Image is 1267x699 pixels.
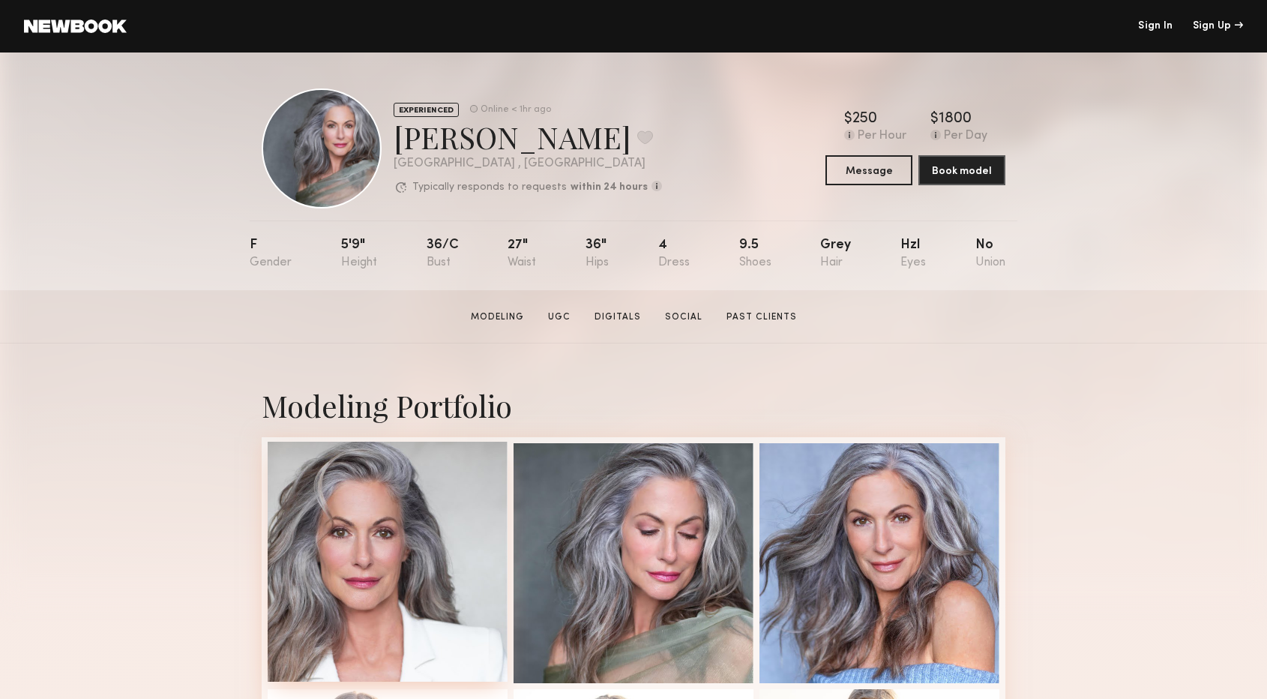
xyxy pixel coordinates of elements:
[262,385,1005,425] div: Modeling Portfolio
[918,155,1005,185] button: Book model
[508,238,536,269] div: 27"
[427,238,459,269] div: 36/c
[394,117,662,157] div: [PERSON_NAME]
[658,238,690,269] div: 4
[394,157,662,170] div: [GEOGRAPHIC_DATA] , [GEOGRAPHIC_DATA]
[852,112,877,127] div: 250
[975,238,1005,269] div: No
[944,130,987,143] div: Per Day
[720,310,803,324] a: Past Clients
[465,310,530,324] a: Modeling
[858,130,906,143] div: Per Hour
[659,310,708,324] a: Social
[1138,21,1173,31] a: Sign In
[542,310,577,324] a: UGC
[930,112,939,127] div: $
[900,238,926,269] div: Hzl
[571,182,648,193] b: within 24 hours
[394,103,459,117] div: EXPERIENCED
[844,112,852,127] div: $
[412,182,567,193] p: Typically responds to requests
[939,112,972,127] div: 1800
[1193,21,1243,31] div: Sign Up
[341,238,377,269] div: 5'9"
[250,238,292,269] div: F
[589,310,647,324] a: Digitals
[825,155,912,185] button: Message
[739,238,771,269] div: 9.5
[586,238,609,269] div: 36"
[820,238,851,269] div: Grey
[481,105,551,115] div: Online < 1hr ago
